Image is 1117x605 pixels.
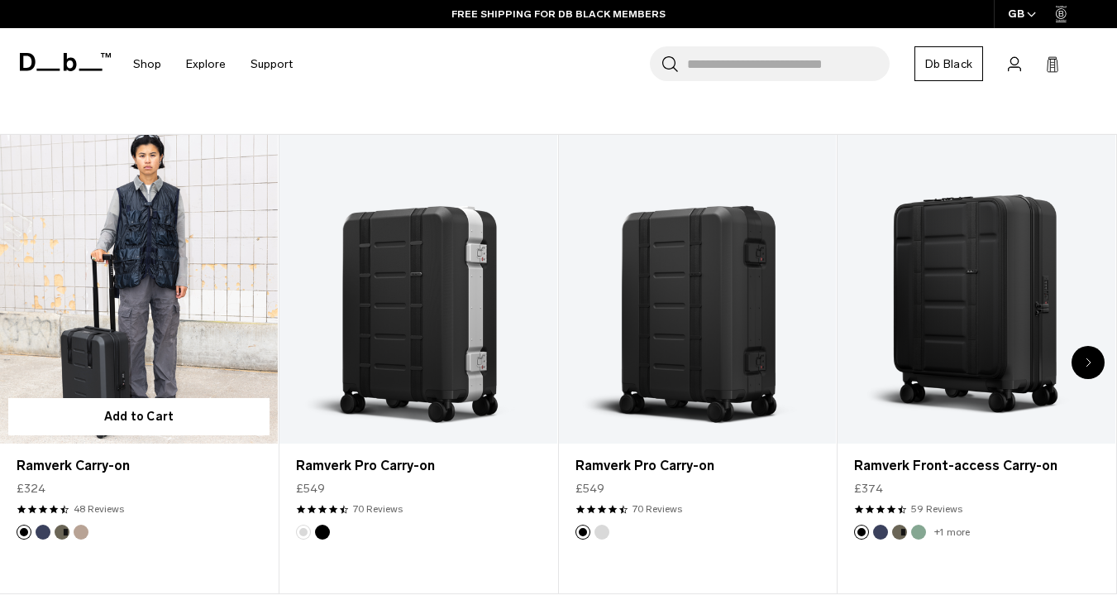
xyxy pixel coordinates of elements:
[854,480,883,497] span: £374
[279,134,559,594] div: 2 / 20
[296,525,311,540] button: Silver
[632,502,682,516] a: 70 reviews
[315,525,330,540] button: Black Out
[74,502,124,516] a: 48 reviews
[8,398,270,435] button: Add to Cart
[251,35,293,94] a: Support
[911,525,926,540] button: Green Ray
[451,7,666,22] a: FREE SHIPPING FOR DB BLACK MEMBERS
[838,135,1115,444] a: Ramverk Front-access Carry-on
[186,35,226,94] a: Explore
[17,456,261,476] a: Ramverk Carry-on
[892,525,907,540] button: Forest Green
[575,456,820,476] a: Ramverk Pro Carry-on
[279,135,557,444] a: Ramverk Pro Carry-on
[911,502,962,516] a: 59 reviews
[854,525,869,540] button: Black Out
[559,135,837,444] a: Ramverk Pro Carry-on
[36,525,50,540] button: Blue Hour
[17,480,45,497] span: £324
[296,480,325,497] span: £549
[55,525,69,540] button: Forest Green
[17,525,31,540] button: Black Out
[873,525,888,540] button: Blue Hour
[353,502,403,516] a: 70 reviews
[575,480,604,497] span: £549
[934,526,970,538] a: +1 more
[1072,346,1105,379] div: Next slide
[133,35,161,94] a: Shop
[854,456,1099,476] a: Ramverk Front-access Carry-on
[575,525,590,540] button: Black Out
[74,525,88,540] button: Fogbow Beige
[838,134,1117,594] div: 4 / 20
[559,134,838,594] div: 3 / 20
[121,28,305,100] nav: Main Navigation
[914,46,983,81] a: Db Black
[296,456,541,476] a: Ramverk Pro Carry-on
[594,525,609,540] button: Silver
